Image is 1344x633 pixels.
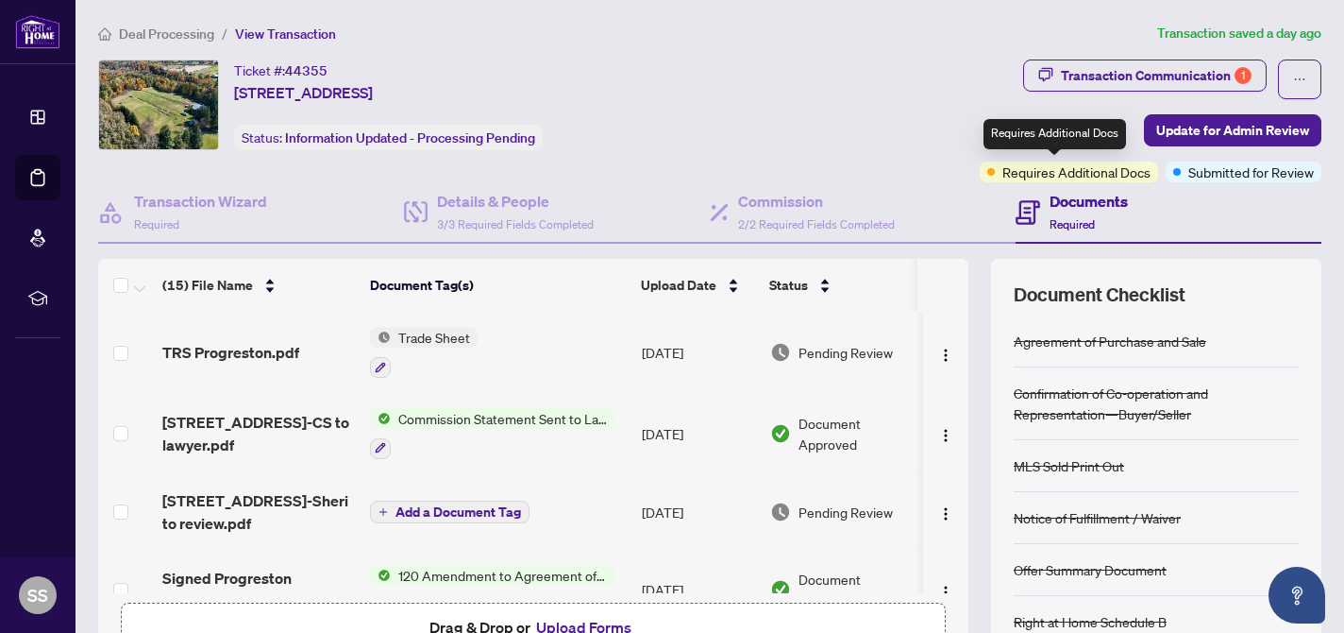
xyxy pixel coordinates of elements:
button: Add a Document Tag [370,500,529,524]
td: [DATE] [634,312,763,393]
span: Commission Statement Sent to Lawyer [391,408,614,429]
h4: Transaction Wizard [134,190,267,213]
h4: Commission [738,190,895,213]
button: Logo [931,574,961,605]
span: Requires Additional Docs [1002,162,1151,182]
button: Open asap [1268,567,1325,624]
div: Right at Home Schedule B [1014,611,1167,632]
article: Transaction saved a day ago [1157,23,1321,44]
div: Requires Additional Docs [983,119,1126,149]
span: Document Approved [798,413,916,454]
img: Logo [938,428,953,443]
th: Upload Date [633,259,762,312]
span: Upload Date [641,275,716,296]
span: Submitted for Review [1188,162,1314,182]
div: Status: [234,125,543,150]
li: / [222,23,227,44]
td: [DATE] [634,474,763,550]
span: Deal Processing [119,26,214,43]
img: Logo [938,348,953,363]
div: Notice of Fulfillment / Waiver [1014,507,1181,528]
span: (15) File Name [162,275,253,296]
span: Document Approved [798,569,916,610]
button: Logo [931,497,961,527]
button: Transaction Communication1 [1023,60,1267,92]
button: Update for Admin Review [1144,114,1321,146]
div: Transaction Communication [1061,60,1252,91]
img: Logo [938,506,953,522]
span: ellipsis [1293,73,1306,86]
img: Document Status [770,579,791,600]
span: [STREET_ADDRESS]-Sheri to review.pdf [162,489,355,535]
img: Document Status [770,502,791,522]
span: Required [1050,217,1095,231]
td: [DATE] [634,393,763,474]
span: Required [134,217,179,231]
span: [STREET_ADDRESS]-CS to lawyer.pdf [162,411,355,456]
h4: Documents [1050,190,1128,213]
span: Information Updated - Processing Pending [285,129,535,146]
img: Status Icon [370,327,391,348]
button: Logo [931,419,961,449]
div: Confirmation of Co-operation and Representation—Buyer/Seller [1014,383,1299,424]
span: plus [378,507,388,517]
span: [STREET_ADDRESS] [234,81,373,104]
span: 3/3 Required Fields Completed [437,217,594,231]
img: Status Icon [370,408,391,429]
span: Update for Admin Review [1156,115,1309,145]
div: 1 [1235,67,1252,84]
th: Status [762,259,922,312]
h4: Details & People [437,190,594,213]
span: 44355 [285,62,328,79]
button: Add a Document Tag [370,501,529,523]
span: 2/2 Required Fields Completed [738,217,895,231]
div: MLS Sold Print Out [1014,455,1124,476]
button: Status IconCommission Statement Sent to Lawyer [370,408,614,459]
span: Document Checklist [1014,282,1185,308]
th: (15) File Name [155,259,362,312]
img: Document Status [770,342,791,363]
button: Status IconTrade Sheet [370,327,478,378]
button: Logo [931,337,961,368]
span: Status [769,275,808,296]
span: SS [27,582,48,608]
span: TRS Progreston.pdf [162,341,299,364]
td: [DATE] [634,550,763,631]
span: Signed Progreston Closing.pdf [162,567,355,612]
img: Logo [938,585,953,600]
img: Document Status [770,423,791,444]
img: logo [15,14,60,49]
span: Pending Review [798,342,893,363]
img: IMG-40728530_1.jpg [99,60,218,149]
span: Pending Review [798,502,893,522]
span: Add a Document Tag [395,505,521,519]
span: View Transaction [235,26,336,43]
th: Document Tag(s) [362,259,633,312]
img: Status Icon [370,565,391,586]
span: home [98,27,111,41]
span: Trade Sheet [391,327,478,348]
button: Status Icon120 Amendment to Agreement of Purchase and Sale [370,565,614,616]
div: Agreement of Purchase and Sale [1014,331,1206,351]
div: Offer Summary Document [1014,559,1167,580]
div: Ticket #: [234,60,328,81]
span: 120 Amendment to Agreement of Purchase and Sale [391,565,614,586]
